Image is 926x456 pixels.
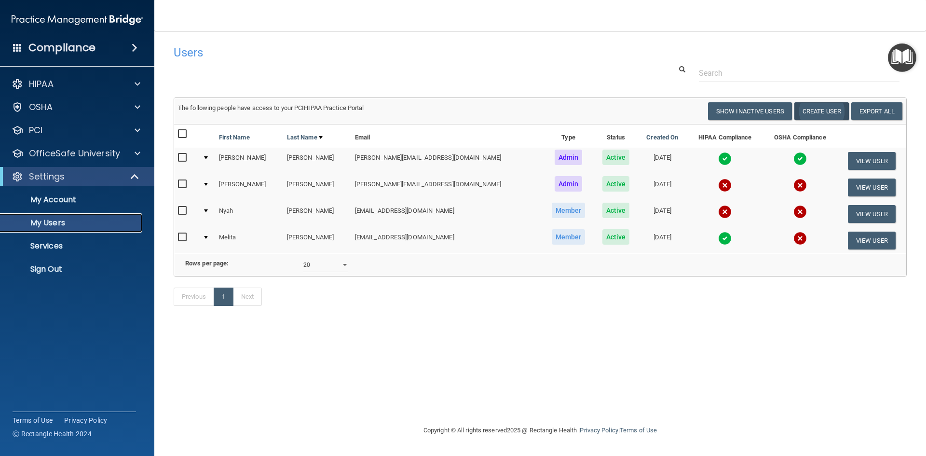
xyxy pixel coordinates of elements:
[351,124,543,148] th: Email
[543,124,594,148] th: Type
[13,429,92,439] span: Ⓒ Rectangle Health 2024
[12,101,140,113] a: OSHA
[793,152,807,166] img: tick.e7d51cea.svg
[13,415,53,425] a: Terms of Use
[794,102,849,120] button: Create User
[29,171,65,182] p: Settings
[283,174,351,201] td: [PERSON_NAME]
[178,104,364,111] span: The following people have access to your PCIHIPAA Practice Portal
[215,148,283,174] td: [PERSON_NAME]
[718,152,732,166] img: tick.e7d51cea.svg
[848,179,896,196] button: View User
[287,132,323,143] a: Last Name
[718,205,732,219] img: cross.ca9f0e7f.svg
[638,148,687,174] td: [DATE]
[351,227,543,253] td: [EMAIL_ADDRESS][DOMAIN_NAME]
[552,203,586,218] span: Member
[64,415,108,425] a: Privacy Policy
[888,43,916,72] button: Open Resource Center
[602,229,630,245] span: Active
[793,232,807,245] img: cross.ca9f0e7f.svg
[718,179,732,192] img: cross.ca9f0e7f.svg
[763,124,837,148] th: OSHA Compliance
[12,10,143,29] img: PMB logo
[602,150,630,165] span: Active
[29,78,54,90] p: HIPAA
[233,288,262,306] a: Next
[283,148,351,174] td: [PERSON_NAME]
[848,232,896,249] button: View User
[185,260,229,267] b: Rows per page:
[215,201,283,227] td: Nyah
[174,46,595,59] h4: Users
[215,174,283,201] td: [PERSON_NAME]
[351,201,543,227] td: [EMAIL_ADDRESS][DOMAIN_NAME]
[283,227,351,253] td: [PERSON_NAME]
[638,201,687,227] td: [DATE]
[283,201,351,227] td: [PERSON_NAME]
[12,78,140,90] a: HIPAA
[6,241,138,251] p: Services
[851,102,902,120] a: Export All
[848,152,896,170] button: View User
[28,41,95,55] h4: Compliance
[351,148,543,174] td: [PERSON_NAME][EMAIL_ADDRESS][DOMAIN_NAME]
[351,174,543,201] td: [PERSON_NAME][EMAIL_ADDRESS][DOMAIN_NAME]
[174,288,214,306] a: Previous
[602,176,630,192] span: Active
[6,264,138,274] p: Sign Out
[646,132,678,143] a: Created On
[6,195,138,205] p: My Account
[29,124,42,136] p: PCI
[602,203,630,218] span: Active
[793,205,807,219] img: cross.ca9f0e7f.svg
[638,227,687,253] td: [DATE]
[594,124,638,148] th: Status
[708,102,792,120] button: Show Inactive Users
[219,132,250,143] a: First Name
[29,101,53,113] p: OSHA
[214,288,233,306] a: 1
[12,171,140,182] a: Settings
[580,427,618,434] a: Privacy Policy
[552,229,586,245] span: Member
[699,64,899,82] input: Search
[215,227,283,253] td: Melita
[620,427,657,434] a: Terms of Use
[29,148,120,159] p: OfficeSafe University
[555,150,583,165] span: Admin
[687,124,763,148] th: HIPAA Compliance
[555,176,583,192] span: Admin
[848,205,896,223] button: View User
[638,174,687,201] td: [DATE]
[12,148,140,159] a: OfficeSafe University
[718,232,732,245] img: tick.e7d51cea.svg
[12,124,140,136] a: PCI
[364,415,716,446] div: Copyright © All rights reserved 2025 @ Rectangle Health | |
[6,218,138,228] p: My Users
[793,179,807,192] img: cross.ca9f0e7f.svg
